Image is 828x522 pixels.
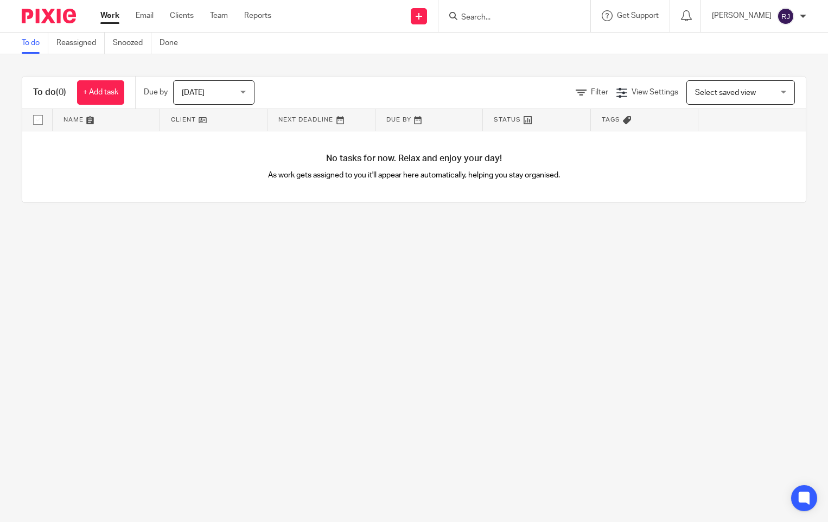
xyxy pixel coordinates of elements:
input: Search [460,13,558,23]
a: Clients [170,10,194,21]
span: [DATE] [182,89,205,97]
a: Reports [244,10,271,21]
a: Team [210,10,228,21]
a: Reassigned [56,33,105,54]
a: Work [100,10,119,21]
a: To do [22,33,48,54]
a: Email [136,10,154,21]
img: svg%3E [777,8,794,25]
span: Filter [591,88,608,96]
a: Done [160,33,186,54]
span: Tags [602,117,620,123]
h4: No tasks for now. Relax and enjoy your day! [22,153,806,164]
span: Select saved view [695,89,756,97]
span: View Settings [632,88,678,96]
img: Pixie [22,9,76,23]
a: + Add task [77,80,124,105]
span: (0) [56,88,66,97]
span: Get Support [617,12,659,20]
p: Due by [144,87,168,98]
a: Snoozed [113,33,151,54]
h1: To do [33,87,66,98]
p: [PERSON_NAME] [712,10,772,21]
p: As work gets assigned to you it'll appear here automatically, helping you stay organised. [218,170,610,181]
